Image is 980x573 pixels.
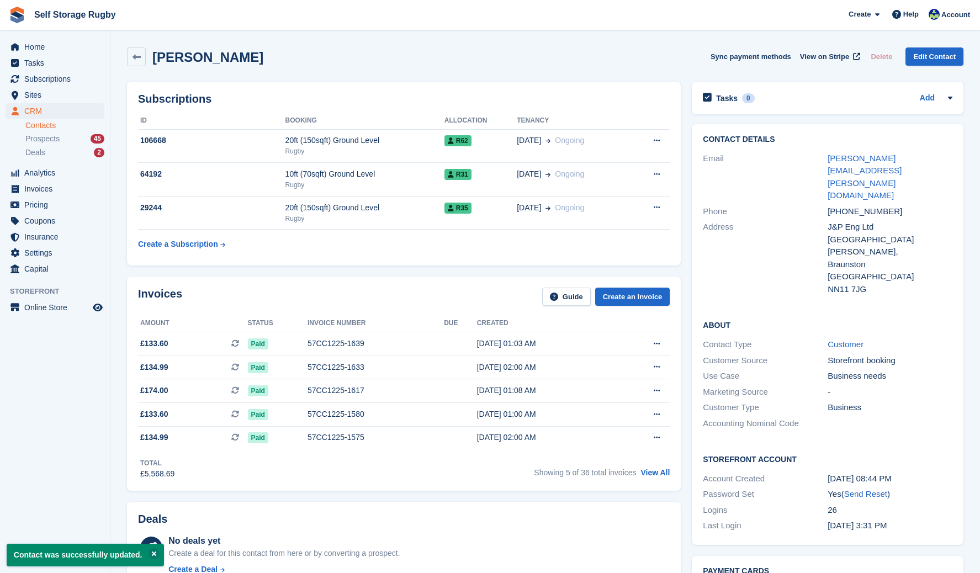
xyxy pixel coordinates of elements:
[703,370,828,383] div: Use Case
[844,489,887,498] a: Send Reset
[828,386,952,399] div: -
[94,148,104,157] div: 2
[703,319,952,330] h2: About
[903,9,919,20] span: Help
[140,385,168,396] span: £174.00
[444,203,472,214] span: R35
[534,468,636,477] span: Showing 5 of 36 total invoices
[828,488,952,501] div: Yes
[138,135,285,146] div: 106668
[25,147,104,158] a: Deals 2
[308,315,444,332] th: Invoice number
[10,286,110,297] span: Storefront
[703,504,828,517] div: Logins
[140,458,174,468] div: Total
[24,261,91,277] span: Capital
[703,354,828,367] div: Customer Source
[140,408,168,420] span: £133.60
[555,169,584,178] span: Ongoing
[7,544,164,566] p: Contact was successfully updated.
[828,339,864,349] a: Customer
[742,93,755,103] div: 0
[6,245,104,261] a: menu
[308,362,444,373] div: 57CC1225-1633
[285,146,444,156] div: Rugby
[828,258,952,271] div: Braunston
[248,385,268,396] span: Paid
[285,168,444,180] div: 10ft (70sqft) Ground Level
[138,168,285,180] div: 64192
[138,93,670,105] h2: Subscriptions
[828,221,952,234] div: J&P Eng Ltd
[828,234,952,258] div: [GEOGRAPHIC_DATA][PERSON_NAME],
[6,261,104,277] a: menu
[24,229,91,245] span: Insurance
[841,489,890,498] span: ( )
[248,315,308,332] th: Status
[477,338,616,349] div: [DATE] 01:03 AM
[168,534,400,548] div: No deals yet
[828,401,952,414] div: Business
[477,385,616,396] div: [DATE] 01:08 AM
[703,152,828,202] div: Email
[24,39,91,55] span: Home
[477,315,616,332] th: Created
[308,432,444,443] div: 57CC1225-1575
[308,385,444,396] div: 57CC1225-1617
[517,135,541,146] span: [DATE]
[140,362,168,373] span: £134.99
[6,39,104,55] a: menu
[517,202,541,214] span: [DATE]
[711,47,791,66] button: Sync payment methods
[6,71,104,87] a: menu
[828,504,952,517] div: 26
[24,87,91,103] span: Sites
[138,202,285,214] div: 29244
[703,338,828,351] div: Contact Type
[6,229,104,245] a: menu
[703,488,828,501] div: Password Set
[248,338,268,349] span: Paid
[703,401,828,414] div: Customer Type
[905,47,963,66] a: Edit Contact
[25,120,104,131] a: Contacts
[849,9,871,20] span: Create
[24,300,91,315] span: Online Store
[929,9,940,20] img: Richard Palmer
[703,205,828,218] div: Phone
[248,432,268,443] span: Paid
[703,386,828,399] div: Marketing Source
[555,136,584,145] span: Ongoing
[138,315,248,332] th: Amount
[941,9,970,20] span: Account
[285,214,444,224] div: Rugby
[595,288,670,306] a: Create an Invoice
[444,112,517,130] th: Allocation
[24,103,91,119] span: CRM
[24,181,91,197] span: Invoices
[517,168,541,180] span: [DATE]
[800,51,849,62] span: View on Stripe
[555,203,584,212] span: Ongoing
[25,147,45,158] span: Deals
[828,370,952,383] div: Business needs
[703,519,828,532] div: Last Login
[6,55,104,71] a: menu
[168,548,400,559] div: Create a deal for this contact from here or by converting a prospect.
[517,112,631,130] th: Tenancy
[9,7,25,23] img: stora-icon-8386f47178a22dfd0bd8f6a31ec36ba5ce8667c1dd55bd0f319d3a0aa187defe.svg
[542,288,591,306] a: Guide
[285,180,444,190] div: Rugby
[248,362,268,373] span: Paid
[6,213,104,229] a: menu
[308,338,444,349] div: 57CC1225-1639
[444,135,472,146] span: R62
[444,315,476,332] th: Due
[703,453,952,464] h2: Storefront Account
[6,165,104,181] a: menu
[703,417,828,430] div: Accounting Nominal Code
[477,408,616,420] div: [DATE] 01:00 AM
[140,432,168,443] span: £134.99
[25,134,60,144] span: Prospects
[444,169,472,180] span: R31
